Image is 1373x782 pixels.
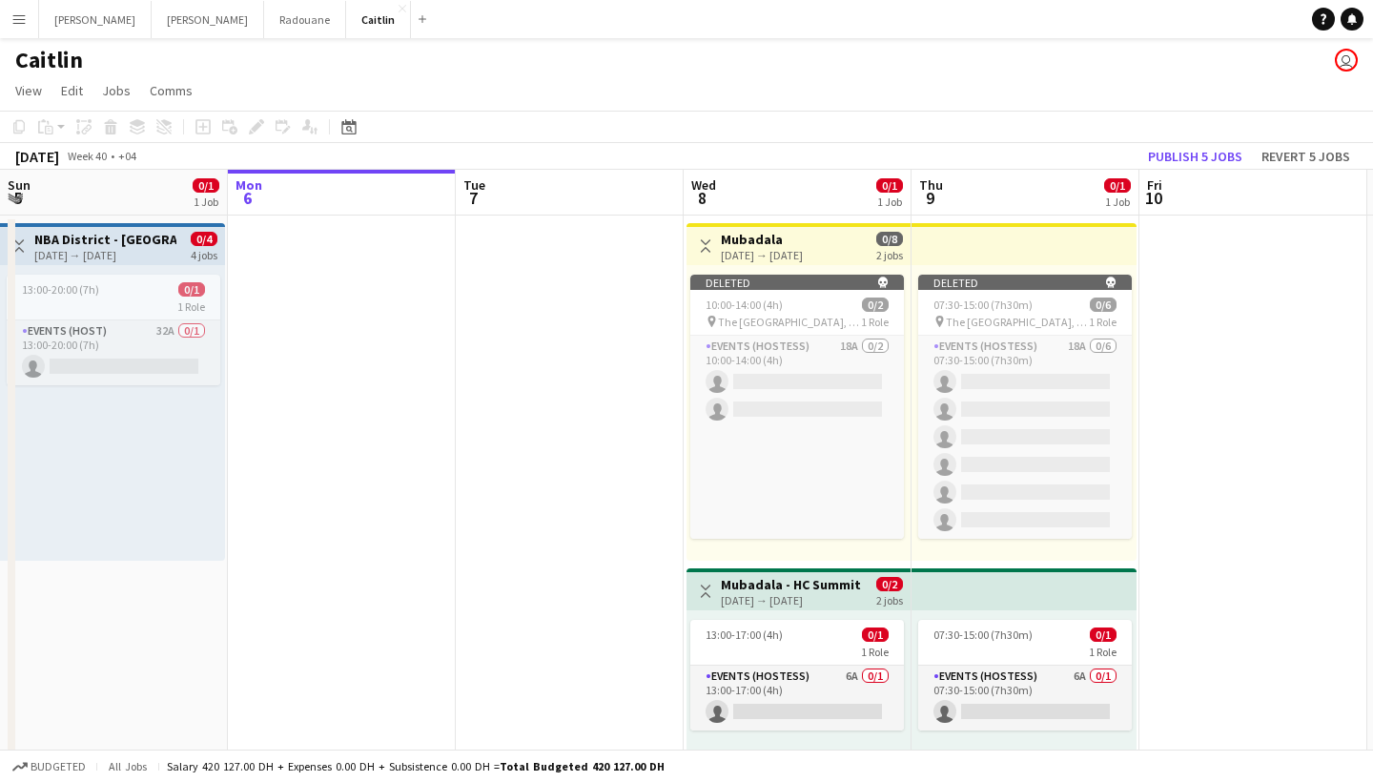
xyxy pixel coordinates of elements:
span: 07:30-15:00 (7h30m) [933,628,1033,642]
span: 0/6 [1090,298,1117,312]
app-card-role: Events (Hostess)6A0/107:30-15:00 (7h30m) [918,666,1132,731]
div: 2 jobs [876,246,903,262]
h3: Mubadala [721,231,803,248]
app-card-role: Events (Hostess)18A0/210:00-14:00 (4h) [690,336,904,539]
span: Comms [150,82,193,99]
app-card-role: Events (Host)32A0/113:00-20:00 (7h) [7,320,220,385]
span: 10 [1144,187,1162,209]
span: 0/4 [191,232,217,246]
a: Comms [142,78,200,103]
span: 10:00-14:00 (4h) [706,298,783,312]
span: 6 [233,187,262,209]
div: [DATE] → [DATE] [721,248,803,262]
span: 0/1 [876,178,903,193]
div: 1 Job [1105,195,1130,209]
span: 13:00-20:00 (7h) [22,282,99,297]
span: View [15,82,42,99]
app-job-card: Deleted 07:30-15:00 (7h30m)0/6 The [GEOGRAPHIC_DATA], [GEOGRAPHIC_DATA]1 RoleEvents (Hostess)18A0... [918,275,1132,539]
span: Total Budgeted 420 127.00 DH [500,759,665,773]
button: [PERSON_NAME] [152,1,264,38]
span: Thu [919,176,943,194]
span: The [GEOGRAPHIC_DATA], [GEOGRAPHIC_DATA] [718,315,861,329]
span: 0/1 [1090,628,1117,642]
app-card-role: Events (Hostess)18A0/607:30-15:00 (7h30m) [918,336,1132,539]
span: 7 [461,187,485,209]
button: Caitlin [346,1,411,38]
a: Jobs [94,78,138,103]
span: 0/1 [1104,178,1131,193]
app-job-card: 13:00-17:00 (4h)0/11 RoleEvents (Hostess)6A0/113:00-17:00 (4h) [690,620,904,731]
div: Salary 420 127.00 DH + Expenses 0.00 DH + Subsistence 0.00 DH = [167,759,665,773]
span: 0/2 [862,298,889,312]
div: +04 [118,149,136,163]
span: Wed [691,176,716,194]
span: Fri [1147,176,1162,194]
span: 0/2 [876,577,903,591]
button: Revert 5 jobs [1254,144,1358,169]
app-card-role: Events (Hostess)6A0/113:00-17:00 (4h) [690,666,904,731]
span: Sun [8,176,31,194]
app-user-avatar: Caitlin Aldendorff [1335,49,1358,72]
button: Publish 5 jobs [1140,144,1250,169]
span: Week 40 [63,149,111,163]
span: Jobs [102,82,131,99]
div: [DATE] [15,147,59,166]
div: 1 Job [194,195,218,209]
span: 07:30-15:00 (7h30m) [933,298,1033,312]
span: 1 Role [1089,645,1117,659]
span: Tue [463,176,485,194]
span: All jobs [105,759,151,773]
span: 1 Role [1089,315,1117,329]
span: 0/8 [876,232,903,246]
span: 1 Role [861,645,889,659]
span: 9 [916,187,943,209]
span: 8 [688,187,716,209]
div: Deleted [918,275,1132,290]
span: Edit [61,82,83,99]
a: View [8,78,50,103]
span: The [GEOGRAPHIC_DATA], [GEOGRAPHIC_DATA] [946,315,1089,329]
div: 2 jobs [876,591,903,607]
span: 1 Role [861,315,889,329]
button: Radouane [264,1,346,38]
div: [DATE] → [DATE] [721,593,861,607]
button: [PERSON_NAME] [39,1,152,38]
span: 0/1 [178,282,205,297]
h3: Mubadala - HC Summit [721,576,861,593]
div: 4 jobs [191,246,217,262]
span: 5 [5,187,31,209]
div: [DATE] → [DATE] [34,248,176,262]
a: Edit [53,78,91,103]
span: Budgeted [31,760,86,773]
span: Mon [236,176,262,194]
button: Budgeted [10,756,89,777]
app-job-card: 07:30-15:00 (7h30m)0/11 RoleEvents (Hostess)6A0/107:30-15:00 (7h30m) [918,620,1132,731]
app-job-card: Deleted 10:00-14:00 (4h)0/2 The [GEOGRAPHIC_DATA], [GEOGRAPHIC_DATA]1 RoleEvents (Hostess)18A0/21... [690,275,904,539]
div: 1 Job [877,195,902,209]
h1: Caitlin [15,46,83,74]
div: Deleted [690,275,904,290]
app-job-card: 13:00-20:00 (7h)0/11 RoleEvents (Host)32A0/113:00-20:00 (7h) [7,275,220,385]
span: 1 Role [177,299,205,314]
span: 0/1 [193,178,219,193]
span: 0/1 [862,628,889,642]
h3: NBA District - [GEOGRAPHIC_DATA] [34,231,176,248]
span: 13:00-17:00 (4h) [706,628,783,642]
